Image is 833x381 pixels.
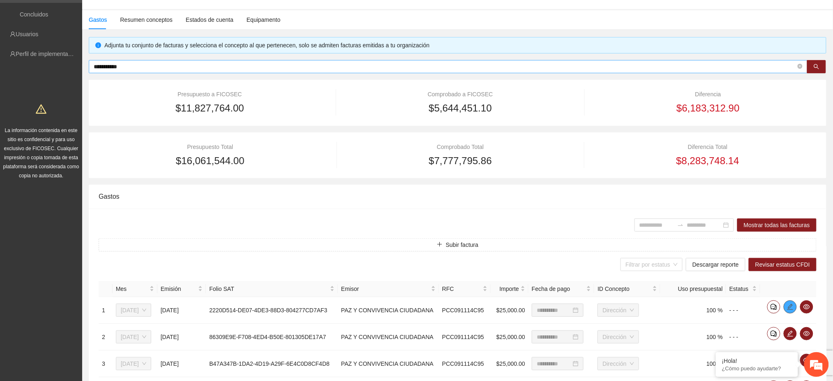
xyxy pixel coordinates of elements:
span: $5,644,451.10 [429,100,491,116]
button: comment [767,327,780,340]
button: eye [800,300,813,314]
span: Importe [494,284,519,293]
th: Fecha de pago [528,281,594,297]
td: $25,000.00 [491,297,528,324]
span: Estatus [729,284,751,293]
span: Revisar estatus CFDI [755,260,810,269]
td: 2 [99,324,113,351]
span: La información contenida en este sitio es confidencial y para uso exclusivo de FICOSEC. Cualquier... [3,128,79,179]
th: Folio SAT [206,281,338,297]
button: edit [784,327,797,340]
div: Minimizar ventana de chat en vivo [135,4,155,24]
td: [DATE] [157,351,206,377]
span: Emisor [341,284,429,293]
span: $11,827,764.00 [175,100,244,116]
td: [DATE] [157,297,206,324]
span: Subir factura [446,240,478,249]
div: Gastos [99,185,817,208]
button: plusSubir factura [99,238,817,251]
span: info-circle [95,42,101,48]
div: Comprobado Total [351,142,569,151]
span: Descargar reporte [692,260,739,269]
td: 100 % [660,297,726,324]
td: - - - [726,297,760,324]
span: warning [36,104,46,114]
span: Dirección [602,358,634,370]
span: Estamos en línea. [48,110,113,193]
span: Dirección [602,304,634,316]
span: Emisión [161,284,197,293]
div: Estados de cuenta [186,15,233,24]
td: - - - [726,351,760,377]
span: $16,061,544.00 [176,153,245,169]
th: Uso presupuestal [660,281,726,297]
textarea: Escriba su mensaje y pulse “Intro” [4,225,157,253]
div: Resumen conceptos [120,15,173,24]
span: Mostrar todas las facturas [744,221,810,230]
td: - - - [726,324,760,351]
span: eye [801,357,813,364]
span: close-circle [798,63,803,71]
span: Mes [116,284,148,293]
button: Descargar reporte [686,258,745,271]
span: comment [768,304,780,310]
th: Emisión [157,281,206,297]
span: Fecha de pago [532,284,585,293]
th: Emisor [338,281,439,297]
div: Presupuesto a FICOSEC [99,90,321,99]
span: edit [784,304,796,310]
td: 100 % [660,351,726,377]
a: Perfil de implementadora [16,51,80,57]
th: RFC [439,281,491,297]
th: Importe [491,281,528,297]
td: 3 [99,351,113,377]
span: Dirección [602,331,634,343]
div: Equipamento [247,15,281,24]
td: 86309E9E-F708-4ED4-B50E-801305DE17A7 [206,324,338,351]
span: Abril 2025 [121,358,146,370]
td: PAZ Y CONVIVENCIA CIUDADANA [338,351,439,377]
span: ID Concepto [598,284,651,293]
div: Gastos [89,15,107,24]
div: Adjunta tu conjunto de facturas y selecciona el concepto al que pertenecen, solo se admiten factu... [104,41,820,50]
span: plus [437,242,443,248]
div: Comprobado a FICOSEC [351,90,570,99]
td: PCC091114C95 [439,324,491,351]
span: Folio SAT [209,284,328,293]
button: eye [800,327,813,340]
a: Usuarios [16,31,38,37]
div: Diferencia [600,90,817,99]
td: 100 % [660,324,726,351]
span: search [814,64,819,70]
td: PAZ Y CONVIVENCIA CIUDADANA [338,324,439,351]
p: ¿Cómo puedo ayudarte? [722,365,792,372]
div: ¡Hola! [722,358,792,364]
span: close-circle [798,64,803,69]
td: PAZ Y CONVIVENCIA CIUDADANA [338,297,439,324]
td: [DATE] [157,324,206,351]
td: 1 [99,297,113,324]
th: Estatus [726,281,760,297]
button: Revisar estatus CFDI [749,258,817,271]
button: search [807,60,826,73]
a: Concluidos [20,11,48,18]
span: comment [768,330,780,337]
button: Mostrar todas las facturas [737,218,817,232]
td: PCC091114C95 [439,351,491,377]
span: Mayo 2025 [121,304,146,316]
span: Mayo 2025 [121,331,146,343]
span: swap-right [677,222,684,228]
td: 2220D514-DE07-4DE3-88D3-804277CD7AF3 [206,297,338,324]
td: $25,000.00 [491,351,528,377]
div: Presupuesto Total [99,142,322,151]
td: PCC091114C95 [439,297,491,324]
span: $7,777,795.86 [429,153,491,169]
th: ID Concepto [594,281,660,297]
span: edit [784,330,796,337]
button: eye [800,354,813,367]
span: RFC [442,284,481,293]
button: edit [784,300,797,314]
th: Mes [113,281,157,297]
span: eye [801,330,813,337]
td: $25,000.00 [491,324,528,351]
